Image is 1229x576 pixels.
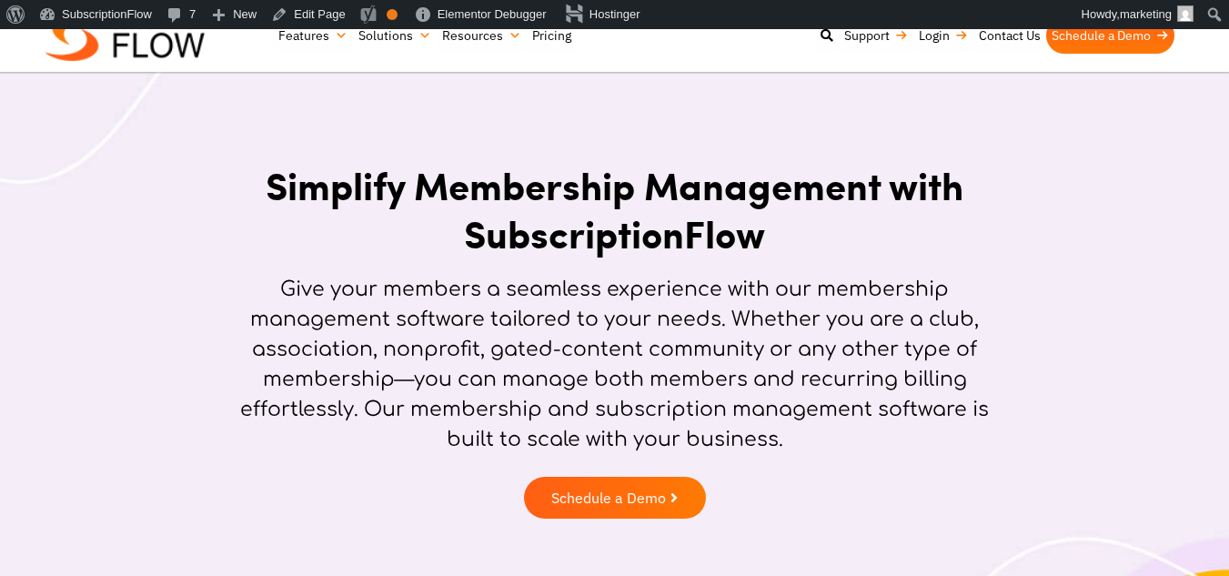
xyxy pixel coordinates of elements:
[237,161,992,257] h1: Simplify Membership Management with SubscriptionFlow
[839,17,913,54] a: Support
[237,275,992,455] p: Give your members a seamless experience with our membership management software tailored to your ...
[1046,17,1174,54] a: Schedule a Demo
[973,17,1046,54] a: Contact Us
[273,17,353,54] a: Features
[45,13,205,61] img: Subscriptionflow
[913,17,973,54] a: Login
[524,477,706,519] a: Schedule a Demo
[527,17,577,54] a: Pricing
[353,17,437,54] a: Solutions
[387,9,398,20] div: OK
[437,17,527,54] a: Resources
[1120,7,1172,21] span: marketing
[551,490,666,505] span: Schedule a Demo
